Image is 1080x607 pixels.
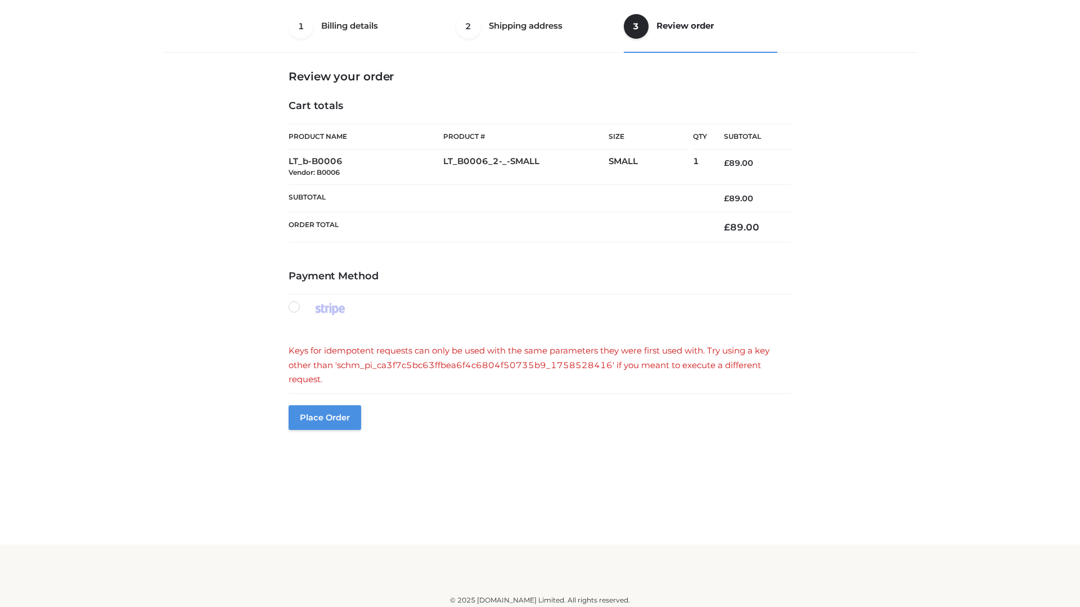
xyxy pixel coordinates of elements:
[724,193,729,203] span: £
[167,595,913,606] div: © 2025 [DOMAIN_NAME] Limited. All rights reserved.
[724,158,729,168] span: £
[289,343,791,387] div: Keys for idempotent requests can only be used with the same parameters they were first used with....
[724,221,759,233] bdi: 89.00
[609,124,687,150] th: Size
[289,100,791,112] h4: Cart totals
[289,270,791,283] h4: Payment Method
[609,150,693,185] td: SMALL
[724,221,730,233] span: £
[289,70,791,83] h3: Review your order
[289,212,707,242] th: Order Total
[443,150,609,185] td: LT_B0006_2-_-SMALL
[289,405,361,430] button: Place order
[289,168,340,176] small: Vendor: B0006
[289,184,707,212] th: Subtotal
[724,193,753,203] bdi: 89.00
[724,158,753,168] bdi: 89.00
[443,124,609,150] th: Product #
[289,150,443,185] td: LT_b-B0006
[693,124,707,150] th: Qty
[693,150,707,185] td: 1
[707,124,791,150] th: Subtotal
[289,124,443,150] th: Product Name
